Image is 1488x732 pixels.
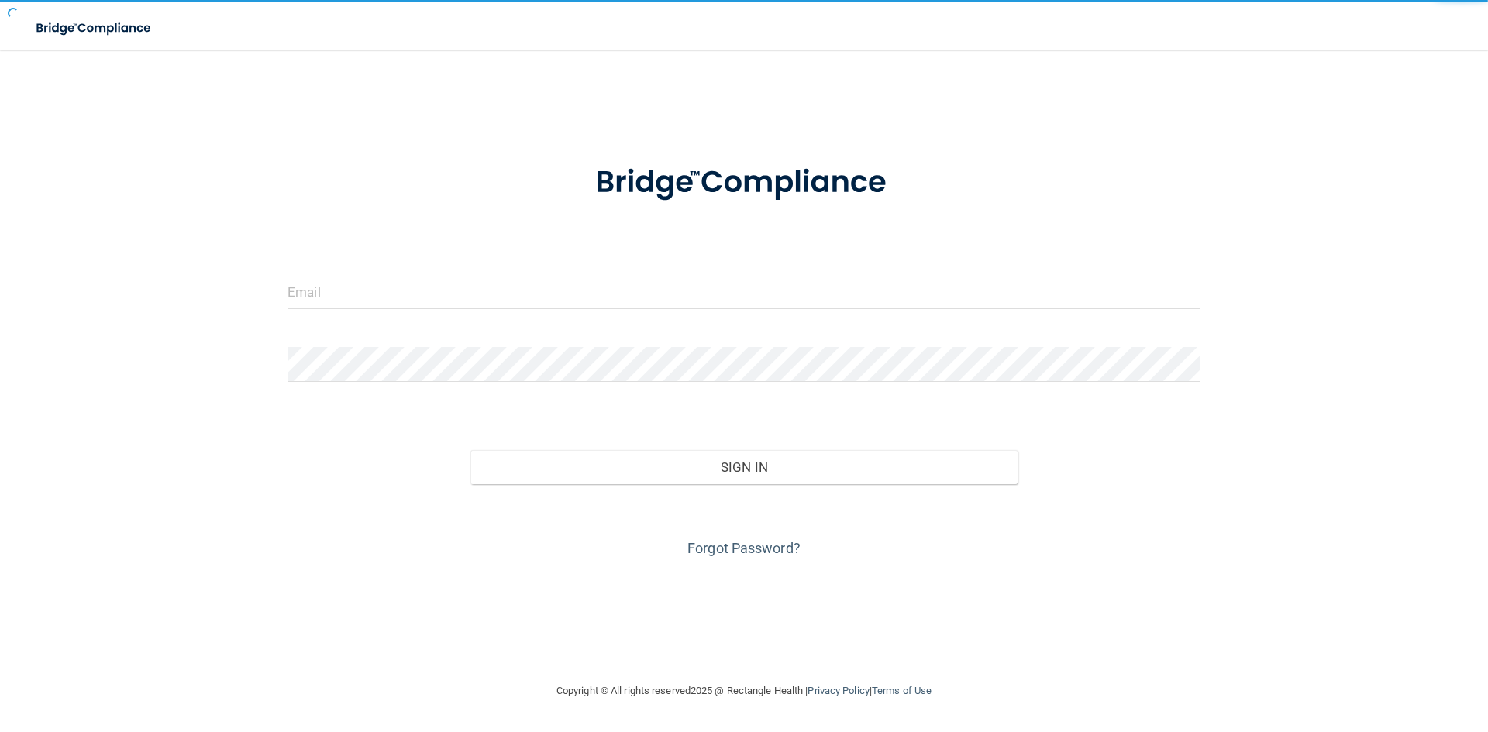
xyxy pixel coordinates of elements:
img: bridge_compliance_login_screen.278c3ca4.svg [563,143,925,223]
img: bridge_compliance_login_screen.278c3ca4.svg [23,12,166,44]
input: Email [288,274,1200,309]
a: Terms of Use [872,685,932,696]
a: Privacy Policy [808,685,869,696]
div: Copyright © All rights reserved 2025 @ Rectangle Health | | [461,666,1027,716]
button: Sign In [470,450,1018,484]
a: Forgot Password? [687,540,801,556]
